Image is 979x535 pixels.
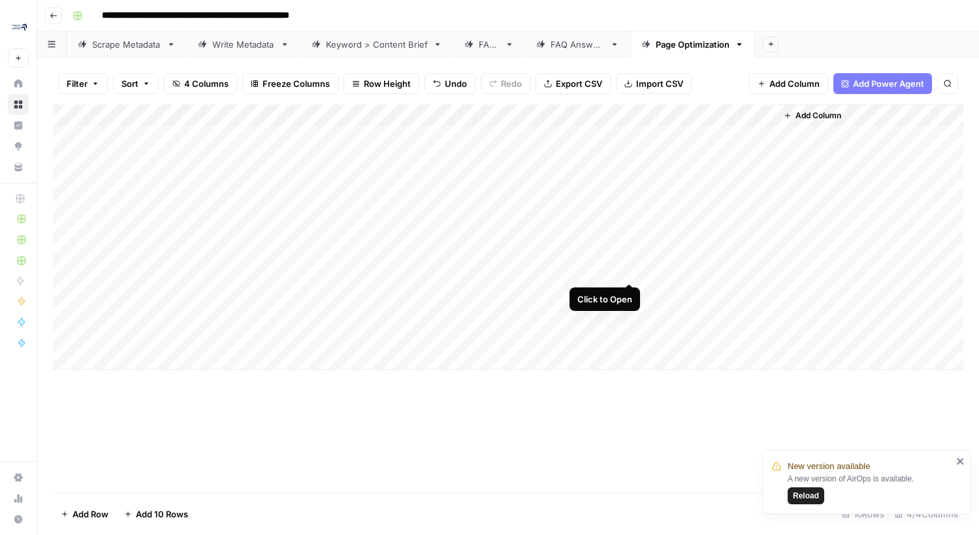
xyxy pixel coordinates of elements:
[113,73,159,94] button: Sort
[8,488,29,509] a: Usage
[121,77,138,90] span: Sort
[344,73,419,94] button: Row Height
[453,31,525,57] a: FAQs
[187,31,300,57] a: Write Metadata
[479,38,500,51] div: FAQs
[853,77,924,90] span: Add Power Agent
[164,73,237,94] button: 4 Columns
[833,73,932,94] button: Add Power Agent
[577,293,632,306] div: Click to Open
[212,38,275,51] div: Write Metadata
[67,31,187,57] a: Scrape Metadata
[630,31,755,57] a: Page Optimization
[67,77,88,90] span: Filter
[364,77,411,90] span: Row Height
[956,456,965,466] button: close
[425,73,475,94] button: Undo
[53,504,116,525] button: Add Row
[616,73,692,94] button: Import CSV
[242,73,338,94] button: Freeze Columns
[656,38,730,51] div: Page Optimization
[481,73,530,94] button: Redo
[300,31,453,57] a: Keyword > Content Brief
[837,504,890,525] div: 10 Rows
[788,487,824,504] button: Reload
[501,77,522,90] span: Redo
[890,504,963,525] div: 4/4 Columns
[795,110,841,122] span: Add Column
[769,77,820,90] span: Add Column
[778,107,846,124] button: Add Column
[8,509,29,530] button: Help + Support
[636,77,683,90] span: Import CSV
[72,508,108,521] span: Add Row
[8,73,29,94] a: Home
[136,508,188,521] span: Add 10 Rows
[8,467,29,488] a: Settings
[8,15,31,39] img: Compound Growth Logo
[788,473,952,504] div: A new version of AirOps is available.
[92,38,161,51] div: Scrape Metadata
[8,94,29,115] a: Browse
[116,504,196,525] button: Add 10 Rows
[263,77,330,90] span: Freeze Columns
[445,77,467,90] span: Undo
[184,77,229,90] span: 4 Columns
[556,77,602,90] span: Export CSV
[793,490,819,502] span: Reload
[8,157,29,178] a: Your Data
[749,73,828,94] button: Add Column
[326,38,428,51] div: Keyword > Content Brief
[8,115,29,136] a: Insights
[551,38,605,51] div: FAQ Answers
[536,73,611,94] button: Export CSV
[788,460,870,473] span: New version available
[8,10,29,43] button: Workspace: Compound Growth
[8,136,29,157] a: Opportunities
[525,31,630,57] a: FAQ Answers
[58,73,108,94] button: Filter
